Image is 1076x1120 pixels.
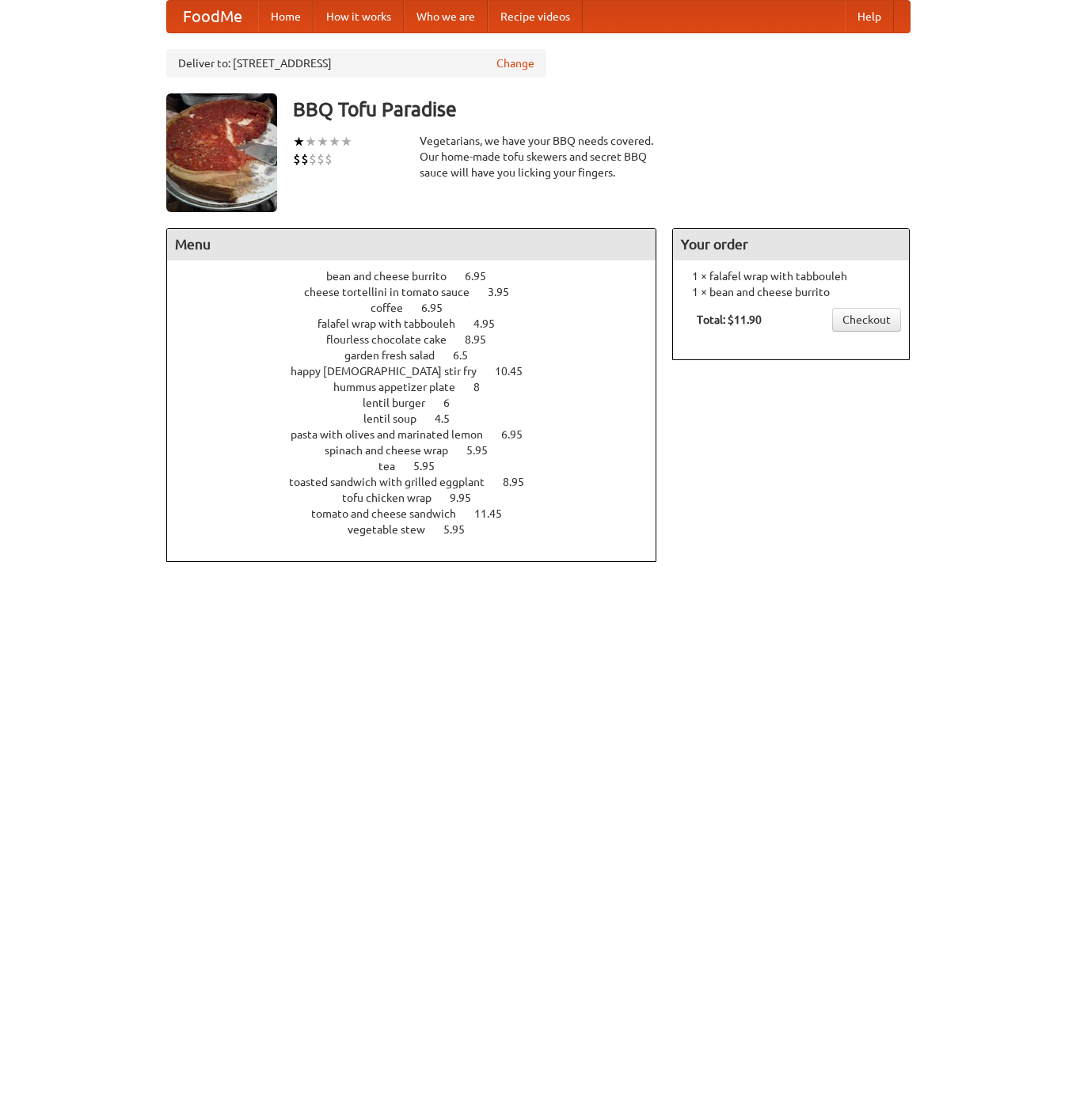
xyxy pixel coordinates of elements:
[363,397,479,409] a: lentil burger 6
[404,1,488,32] a: Who we are
[473,317,511,330] span: 4.95
[371,302,472,314] a: coffee 6.95
[309,150,317,168] li: $
[363,412,479,425] a: lentil soup 4.5
[293,93,911,125] h3: BBQ Tofu Paradise
[314,1,404,32] a: How it works
[258,1,314,32] a: Home
[293,133,305,150] li: ★
[450,492,487,504] span: 9.95
[317,317,524,330] a: falafel wrap with tabbouleh 4.95
[326,333,462,346] span: flourless chocolate cake
[465,333,502,346] span: 8.95
[495,365,538,378] span: 10.45
[317,317,471,330] span: falafel wrap with tabbouleh
[291,428,552,441] a: pasta with olives and marinated lemon 6.95
[453,349,484,362] span: 6.5
[311,507,472,520] span: tomato and cheese sandwich
[378,460,411,473] span: tea
[466,444,504,457] span: 5.95
[291,428,499,441] span: pasta with olives and marinated lemon
[325,444,464,457] span: spinach and cheese wrap
[326,270,515,283] a: bean and cheese burrito 6.95
[443,523,481,536] span: 5.95
[329,133,340,150] li: ★
[342,492,447,504] span: tofu chicken wrap
[166,93,277,212] img: angular.jpg
[317,150,325,168] li: $
[496,55,534,71] a: Change
[378,460,464,473] a: tea 5.95
[435,412,466,425] span: 4.5
[348,523,494,536] a: vegetable stew 5.95
[697,313,762,326] b: Total: $11.90
[465,270,502,283] span: 6.95
[311,507,531,520] a: tomato and cheese sandwich 11.45
[344,349,451,362] span: garden fresh salad
[291,365,492,378] span: happy [DEMOGRAPHIC_DATA] stir fry
[421,302,458,314] span: 6.95
[304,286,538,298] a: cheese tortellini in tomato sauce 3.95
[845,1,894,32] a: Help
[832,308,901,332] a: Checkout
[488,286,525,298] span: 3.95
[333,381,471,393] span: hummus appetizer plate
[305,133,317,150] li: ★
[301,150,309,168] li: $
[167,1,258,32] a: FoodMe
[673,229,909,260] h4: Your order
[371,302,419,314] span: coffee
[344,349,497,362] a: garden fresh salad 6.5
[325,150,333,168] li: $
[363,397,441,409] span: lentil burger
[363,412,432,425] span: lentil soup
[681,268,901,284] li: 1 × falafel wrap with tabbouleh
[289,476,553,488] a: toasted sandwich with grilled eggplant 8.95
[293,150,301,168] li: $
[326,333,515,346] a: flourless chocolate cake 8.95
[503,476,540,488] span: 8.95
[304,286,485,298] span: cheese tortellini in tomato sauce
[342,492,500,504] a: tofu chicken wrap 9.95
[681,284,901,300] li: 1 × bean and cheese burrito
[501,428,538,441] span: 6.95
[348,523,441,536] span: vegetable stew
[413,460,451,473] span: 5.95
[443,397,466,409] span: 6
[333,381,509,393] a: hummus appetizer plate 8
[326,270,462,283] span: bean and cheese burrito
[488,1,583,32] a: Recipe videos
[289,476,500,488] span: toasted sandwich with grilled eggplant
[166,49,546,78] div: Deliver to: [STREET_ADDRESS]
[474,507,518,520] span: 11.45
[325,444,517,457] a: spinach and cheese wrap 5.95
[317,133,329,150] li: ★
[473,381,496,393] span: 8
[340,133,352,150] li: ★
[167,229,656,260] h4: Menu
[420,133,657,180] div: Vegetarians, we have your BBQ needs covered. Our home-made tofu skewers and secret BBQ sauce will...
[291,365,552,378] a: happy [DEMOGRAPHIC_DATA] stir fry 10.45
